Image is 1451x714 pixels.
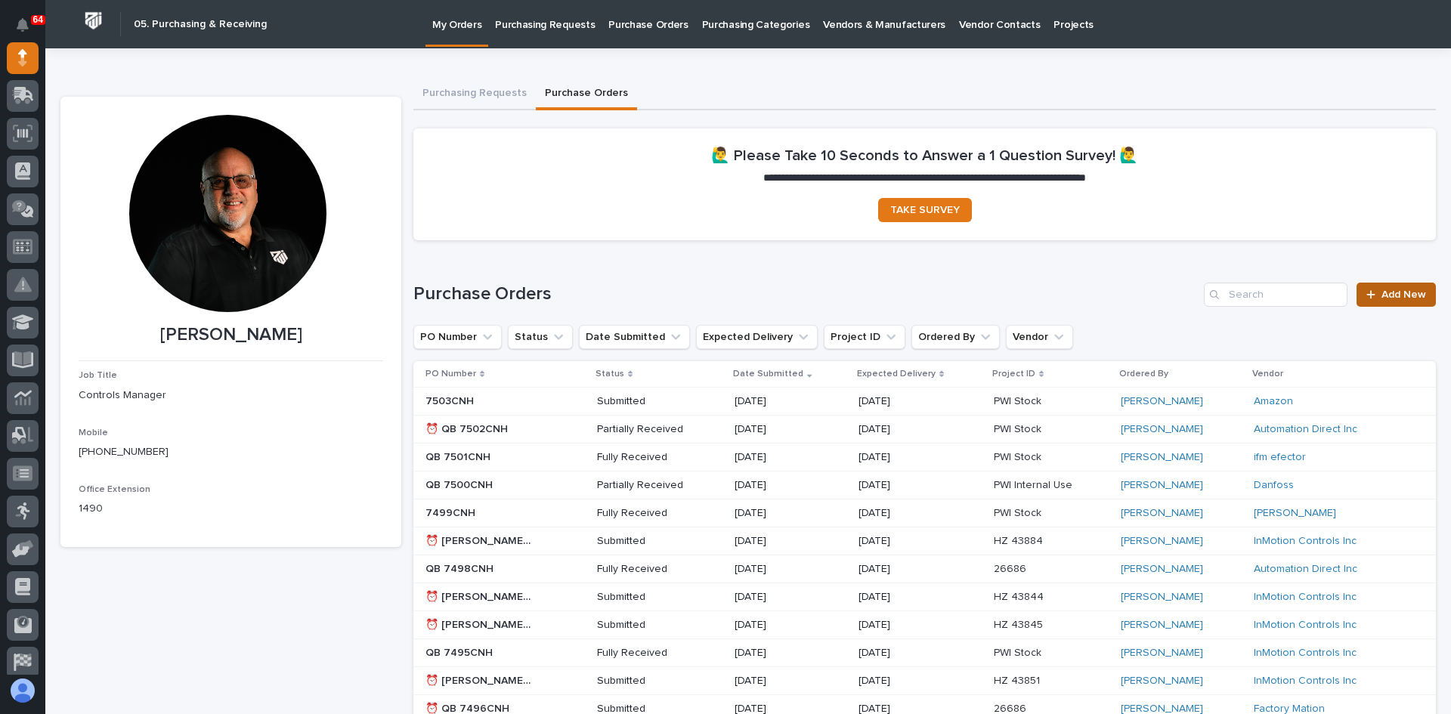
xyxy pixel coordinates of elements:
[413,499,1436,527] tr: 7499CNH7499CNH Fully Received[DATE][DATE]PWI StockPWI Stock [PERSON_NAME] [PERSON_NAME]
[994,560,1029,576] p: 26686
[1121,479,1203,492] a: [PERSON_NAME]
[425,616,537,632] p: ⏰ Verbal Charlie (InMotion 9/9/25)
[1121,647,1203,660] a: [PERSON_NAME]
[413,583,1436,611] tr: ⏰ [PERSON_NAME] (InMotion [DATE])⏰ [PERSON_NAME] (InMotion [DATE]) Submitted[DATE][DATE]HZ 43844H...
[425,420,511,436] p: ⏰ QB 7502CNH
[425,448,493,464] p: QB 7501CNH
[425,366,476,382] p: PO Number
[425,560,497,576] p: QB 7498CNH
[911,325,1000,349] button: Ordered By
[859,563,967,576] p: [DATE]
[1254,395,1293,408] a: Amazon
[413,444,1436,471] tr: QB 7501CNHQB 7501CNH Fully Received[DATE][DATE]PWI StockPWI Stock [PERSON_NAME] ifm efector
[425,392,477,408] p: 7503CNH
[413,471,1436,499] tr: QB 7500CNHQB 7500CNH Partially Received[DATE][DATE]PWI Internal UsePWI Internal Use [PERSON_NAME]...
[79,324,383,346] p: [PERSON_NAME]
[859,619,967,632] p: [DATE]
[1121,591,1203,604] a: [PERSON_NAME]
[994,532,1046,548] p: HZ 43884
[413,639,1436,667] tr: QB 7495CNHQB 7495CNH Fully Received[DATE][DATE]PWI StockPWI Stock [PERSON_NAME] InMotion Controls...
[7,9,39,41] button: Notifications
[597,395,705,408] p: Submitted
[994,420,1044,436] p: PWI Stock
[79,485,150,494] span: Office Extension
[1254,619,1357,632] a: InMotion Controls Inc
[994,448,1044,464] p: PWI Stock
[508,325,573,349] button: Status
[413,416,1436,444] tr: ⏰ QB 7502CNH⏰ QB 7502CNH Partially Received[DATE][DATE]PWI StockPWI Stock [PERSON_NAME] Automatio...
[735,507,843,520] p: [DATE]
[1121,563,1203,576] a: [PERSON_NAME]
[33,14,43,25] p: 64
[735,619,843,632] p: [DATE]
[735,451,843,464] p: [DATE]
[994,476,1075,492] p: PWI Internal Use
[79,371,117,380] span: Job Title
[579,325,690,349] button: Date Submitted
[859,423,967,436] p: [DATE]
[1121,507,1203,520] a: [PERSON_NAME]
[597,479,705,492] p: Partially Received
[859,535,967,548] p: [DATE]
[992,366,1035,382] p: Project ID
[859,395,967,408] p: [DATE]
[134,18,267,31] h2: 05. Purchasing & Receiving
[413,611,1436,639] tr: ⏰ [PERSON_NAME] (InMotion [DATE])⏰ [PERSON_NAME] (InMotion [DATE]) Submitted[DATE][DATE]HZ 43845H...
[425,504,478,520] p: 7499CNH
[1254,423,1357,436] a: Automation Direct Inc
[425,644,496,660] p: QB 7495CNH
[413,555,1436,583] tr: QB 7498CNHQB 7498CNH Fully Received[DATE][DATE]2668626686 [PERSON_NAME] Automation Direct Inc
[597,591,705,604] p: Submitted
[696,325,818,349] button: Expected Delivery
[425,672,537,688] p: ⏰ Verbal Charlie (InMotion 9/9/25)
[536,79,637,110] button: Purchase Orders
[859,675,967,688] p: [DATE]
[597,507,705,520] p: Fully Received
[994,616,1046,632] p: HZ 43845
[878,198,972,222] a: TAKE SURVEY
[79,388,383,403] p: Controls Manager
[425,476,496,492] p: QB 7500CNH
[1254,675,1357,688] a: InMotion Controls Inc
[79,428,108,437] span: Mobile
[79,7,107,35] img: Workspace Logo
[1381,289,1426,300] span: Add New
[857,366,936,382] p: Expected Delivery
[994,392,1044,408] p: PWI Stock
[735,675,843,688] p: [DATE]
[859,647,967,660] p: [DATE]
[1254,451,1306,464] a: ifm efector
[859,507,967,520] p: [DATE]
[735,423,843,436] p: [DATE]
[735,395,843,408] p: [DATE]
[994,672,1043,688] p: HZ 43851
[413,527,1436,555] tr: ⏰ [PERSON_NAME] (InMotion [DATE])⏰ [PERSON_NAME] (InMotion [DATE]) Submitted[DATE][DATE]HZ 43884H...
[425,532,537,548] p: ⏰ Verbal Charlie (InMotion 9/11/25)
[413,325,502,349] button: PO Number
[413,667,1436,695] tr: ⏰ [PERSON_NAME] (InMotion [DATE])⏰ [PERSON_NAME] (InMotion [DATE]) Submitted[DATE][DATE]HZ 43851H...
[733,366,803,382] p: Date Submitted
[413,79,536,110] button: Purchasing Requests
[597,563,705,576] p: Fully Received
[1357,283,1436,307] a: Add New
[1121,675,1203,688] a: [PERSON_NAME]
[1252,366,1283,382] p: Vendor
[597,647,705,660] p: Fully Received
[1121,535,1203,548] a: [PERSON_NAME]
[994,504,1044,520] p: PWI Stock
[1254,507,1336,520] a: [PERSON_NAME]
[1121,451,1203,464] a: [PERSON_NAME]
[735,647,843,660] p: [DATE]
[1254,591,1357,604] a: InMotion Controls Inc
[597,535,705,548] p: Submitted
[597,451,705,464] p: Fully Received
[1119,366,1168,382] p: Ordered By
[1254,647,1357,660] a: InMotion Controls Inc
[994,644,1044,660] p: PWI Stock
[425,588,537,604] p: ⏰ Verbal Charlie (InMotion 9/9/25)
[1006,325,1073,349] button: Vendor
[597,675,705,688] p: Submitted
[890,205,960,215] span: TAKE SURVEY
[413,388,1436,416] tr: 7503CNH7503CNH Submitted[DATE][DATE]PWI StockPWI Stock [PERSON_NAME] Amazon
[859,479,967,492] p: [DATE]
